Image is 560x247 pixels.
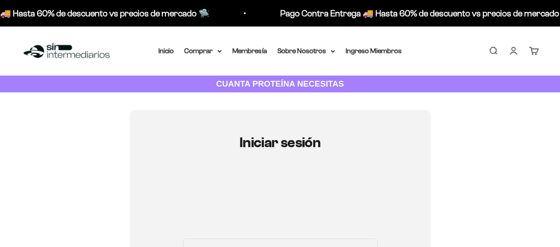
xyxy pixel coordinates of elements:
a: Inicio [158,47,174,54]
h1: Iniciar sesión [183,135,378,150]
summary: Comprar [185,45,222,57]
a: Membresía [232,47,267,54]
summary: Sobre Nosotros [278,45,335,57]
strong: CUANTA PROTEÍNA NECESITAS [216,79,344,88]
a: Ingreso Miembros [346,47,402,54]
iframe: Social Login Buttons [183,176,378,228]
